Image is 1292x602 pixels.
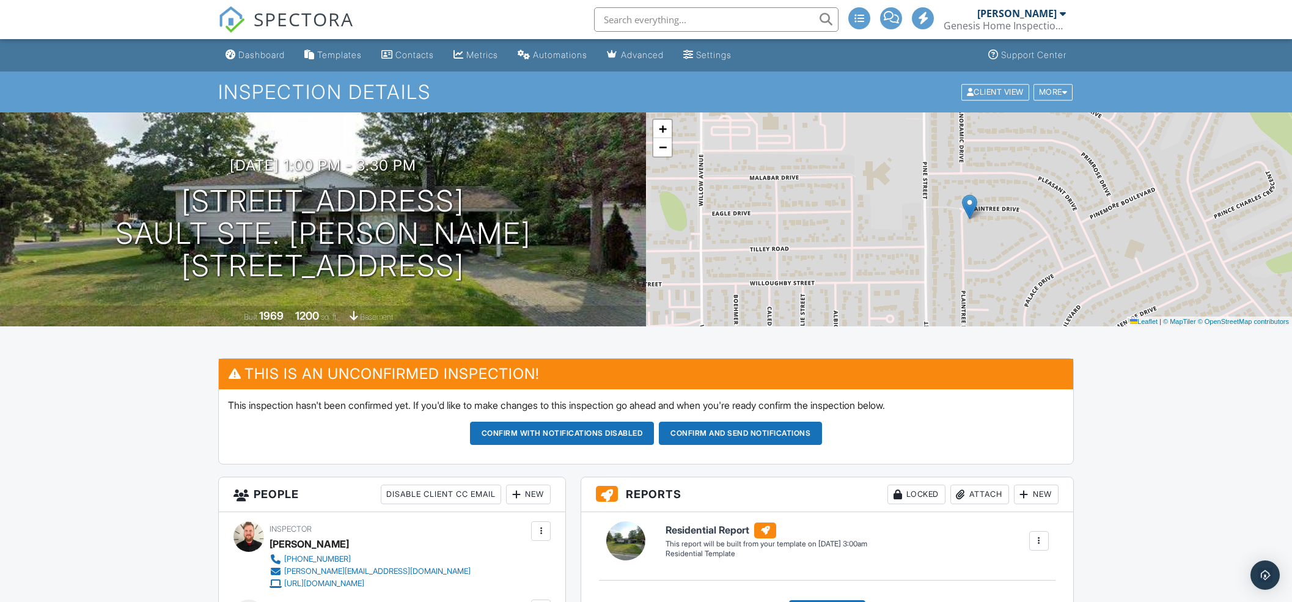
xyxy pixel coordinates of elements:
[449,44,503,67] a: Metrics
[259,309,284,322] div: 1969
[696,50,732,60] div: Settings
[653,120,672,138] a: Zoom in
[219,359,1073,389] h3: This is an Unconfirmed Inspection!
[962,194,977,219] img: Marker
[270,524,312,534] span: Inspector
[270,535,349,553] div: [PERSON_NAME]
[381,485,501,504] div: Disable Client CC Email
[376,44,439,67] a: Contacts
[244,312,257,321] span: Built
[219,477,565,512] h3: People
[621,50,664,60] div: Advanced
[270,565,471,578] a: [PERSON_NAME][EMAIL_ADDRESS][DOMAIN_NAME]
[659,422,822,445] button: Confirm and send notifications
[513,44,592,67] a: Automations (Advanced)
[666,539,867,549] div: This report will be built from your template on [DATE] 3:00am
[533,50,587,60] div: Automations
[602,44,669,67] a: Advanced
[1001,50,1066,60] div: Support Center
[299,44,367,67] a: Templates
[666,549,867,559] div: Residential Template
[317,50,362,60] div: Templates
[221,44,290,67] a: Dashboard
[395,50,434,60] div: Contacts
[659,121,667,136] span: +
[1159,318,1161,325] span: |
[944,20,1066,32] div: Genesis Home Inspections
[950,485,1009,504] div: Attach
[887,485,945,504] div: Locked
[20,185,626,282] h1: [STREET_ADDRESS] Sault Ste. [PERSON_NAME][STREET_ADDRESS]
[228,398,1064,412] p: This inspection hasn't been confirmed yet. If you'd like to make changes to this inspection go ah...
[1033,84,1073,100] div: More
[961,84,1029,100] div: Client View
[977,7,1057,20] div: [PERSON_NAME]
[230,157,416,174] h3: [DATE] 1:00 pm - 3:30 pm
[659,139,667,155] span: −
[238,50,285,60] div: Dashboard
[218,17,354,42] a: SPECTORA
[1014,485,1059,504] div: New
[270,578,471,590] a: [URL][DOMAIN_NAME]
[284,567,471,576] div: [PERSON_NAME][EMAIL_ADDRESS][DOMAIN_NAME]
[295,309,319,322] div: 1200
[321,312,338,321] span: sq. ft.
[1163,318,1196,325] a: © MapTiler
[983,44,1071,67] a: Support Center
[470,422,655,445] button: Confirm with notifications disabled
[1130,318,1158,325] a: Leaflet
[666,523,867,538] h6: Residential Report
[270,553,471,565] a: [PHONE_NUMBER]
[594,7,839,32] input: Search everything...
[254,6,354,32] span: SPECTORA
[466,50,498,60] div: Metrics
[1250,560,1280,590] div: Open Intercom Messenger
[218,6,245,33] img: The Best Home Inspection Software - Spectora
[506,485,551,504] div: New
[581,477,1073,512] h3: Reports
[360,312,393,321] span: basement
[284,554,351,564] div: [PHONE_NUMBER]
[1198,318,1289,325] a: © OpenStreetMap contributors
[218,81,1074,103] h1: Inspection Details
[960,87,1032,96] a: Client View
[284,579,364,589] div: [URL][DOMAIN_NAME]
[678,44,736,67] a: Settings
[653,138,672,156] a: Zoom out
